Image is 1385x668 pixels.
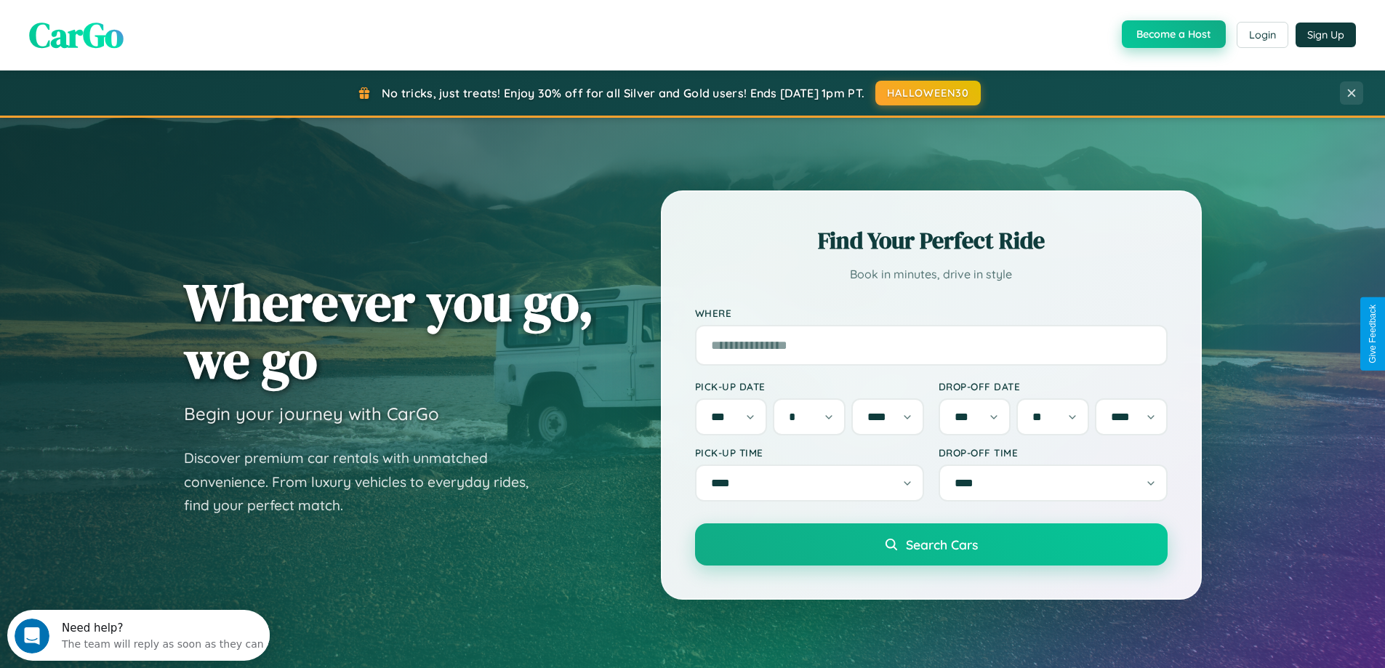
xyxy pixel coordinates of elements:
p: Discover premium car rentals with unmatched convenience. From luxury vehicles to everyday rides, ... [184,446,547,518]
div: The team will reply as soon as they can [55,24,257,39]
iframe: Intercom live chat [15,619,49,653]
h1: Wherever you go, we go [184,273,594,388]
h3: Begin your journey with CarGo [184,403,439,424]
div: Open Intercom Messenger [6,6,270,46]
button: Login [1237,22,1288,48]
button: Become a Host [1122,20,1226,48]
button: HALLOWEEN30 [875,81,981,105]
span: Search Cars [906,536,978,552]
div: Need help? [55,12,257,24]
div: Give Feedback [1368,305,1378,363]
label: Drop-off Date [939,380,1168,393]
label: Where [695,307,1168,319]
p: Book in minutes, drive in style [695,264,1168,285]
button: Sign Up [1296,23,1356,47]
button: Search Cars [695,523,1168,566]
label: Pick-up Time [695,446,924,459]
iframe: Intercom live chat discovery launcher [7,610,270,661]
span: CarGo [29,11,124,59]
label: Pick-up Date [695,380,924,393]
h2: Find Your Perfect Ride [695,225,1168,257]
span: No tricks, just treats! Enjoy 30% off for all Silver and Gold users! Ends [DATE] 1pm PT. [382,86,864,100]
label: Drop-off Time [939,446,1168,459]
